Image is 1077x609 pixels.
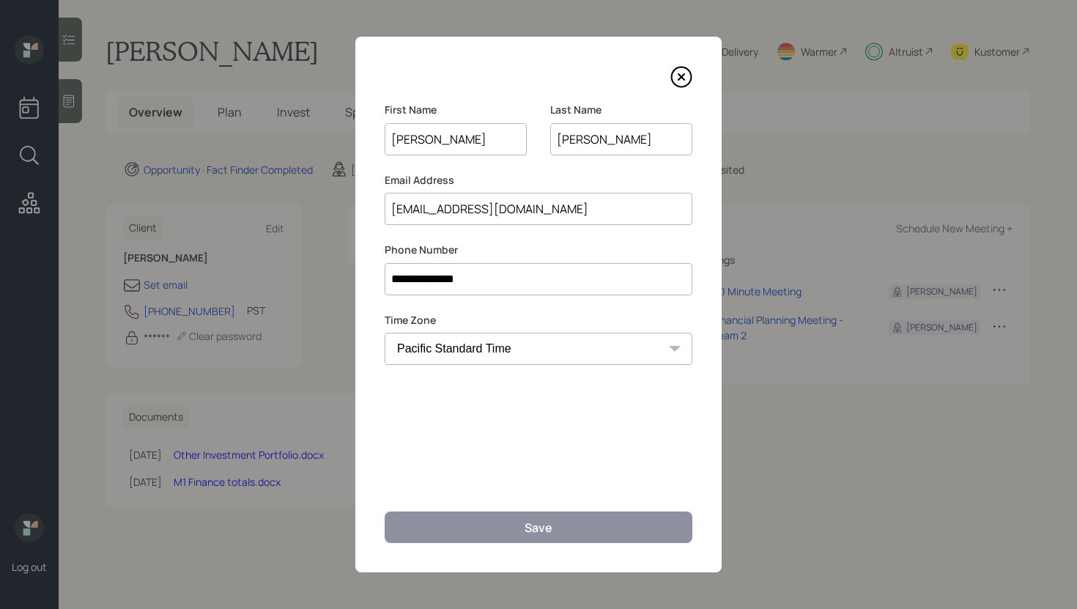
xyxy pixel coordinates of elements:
label: Email Address [385,173,692,188]
div: Save [525,520,552,536]
label: Last Name [550,103,692,117]
button: Save [385,512,692,543]
label: Phone Number [385,243,692,257]
label: Time Zone [385,313,692,328]
label: First Name [385,103,527,117]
